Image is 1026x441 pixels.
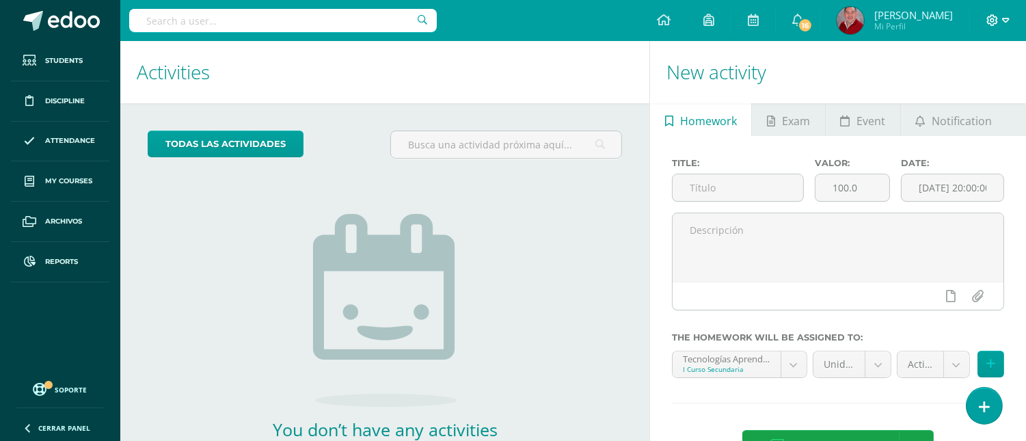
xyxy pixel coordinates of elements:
[38,423,90,433] span: Cerrar panel
[837,7,864,34] img: fd73516eb2f546aead7fb058580fc543.png
[782,105,810,137] span: Exam
[45,176,92,187] span: My courses
[683,364,770,374] div: I Curso Secundaria
[45,55,83,66] span: Students
[815,158,889,168] label: Valor:
[11,202,109,242] a: Archivos
[248,418,522,441] h2: You don’t have any activities
[11,81,109,122] a: Discipline
[666,41,1010,103] h1: New activity
[798,18,813,33] span: 16
[908,351,933,377] span: Actividades prácticas (60.0%)
[901,103,1007,136] a: Notification
[129,9,437,32] input: Search a user…
[391,131,621,158] input: Busca una actividad próxima aquí...
[45,216,82,227] span: Archivos
[897,351,969,377] a: Actividades prácticas (60.0%)
[824,351,854,377] span: Unidad 4
[673,351,807,377] a: Tecnologías Aprendizaje y Com 'A'I Curso Secundaria
[16,379,104,398] a: Soporte
[11,122,109,162] a: Attendance
[672,332,1004,343] label: The homework will be assigned to:
[901,158,1004,168] label: Date:
[902,174,1003,201] input: Fecha de entrega
[11,161,109,202] a: My courses
[672,158,804,168] label: Title:
[673,174,803,201] input: Título
[874,8,953,22] span: [PERSON_NAME]
[683,351,770,364] div: Tecnologías Aprendizaje y Com 'A'
[11,41,109,81] a: Students
[932,105,992,137] span: Notification
[752,103,824,136] a: Exam
[45,256,78,267] span: Reports
[813,351,891,377] a: Unidad 4
[11,242,109,282] a: Reports
[856,105,885,137] span: Event
[815,174,889,201] input: Puntos máximos
[650,103,751,136] a: Homework
[826,103,900,136] a: Event
[45,135,95,146] span: Attendance
[137,41,633,103] h1: Activities
[680,105,737,137] span: Homework
[313,214,457,407] img: no_activities.png
[55,385,87,395] span: Soporte
[874,21,953,32] span: Mi Perfil
[45,96,85,107] span: Discipline
[148,131,303,157] a: todas las Actividades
